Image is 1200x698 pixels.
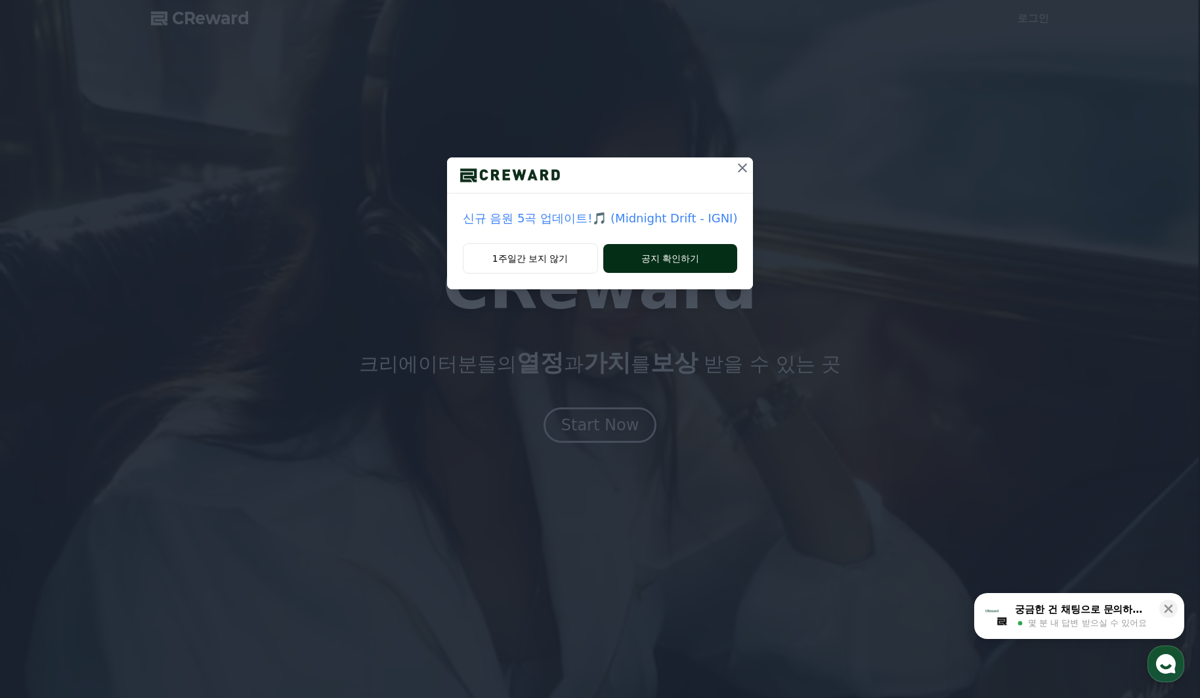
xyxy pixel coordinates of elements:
[169,416,252,449] a: 설정
[463,209,738,228] a: 신규 음원 5곡 업데이트!🎵 (Midnight Drift - IGNI)
[120,436,136,447] span: 대화
[603,244,738,273] button: 공지 확인하기
[87,416,169,449] a: 대화
[203,436,219,446] span: 설정
[463,243,598,274] button: 1주일간 보지 않기
[447,165,573,185] img: logo
[41,436,49,446] span: 홈
[4,416,87,449] a: 홈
